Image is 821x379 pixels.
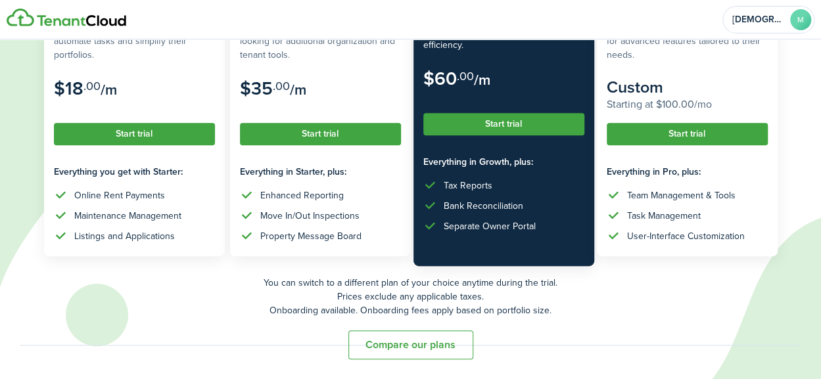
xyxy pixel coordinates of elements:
[474,69,490,91] subscription-pricing-card-price-period: /m
[607,75,663,99] subscription-pricing-card-price-amount: Custom
[790,9,811,30] avatar-text: M
[273,78,290,95] subscription-pricing-card-price-cents: .00
[54,75,83,102] subscription-pricing-card-price-amount: $18
[607,20,768,62] subscription-pricing-card-description: Designed for large companies looking for advanced features tailored to their needs.
[54,165,215,179] subscription-pricing-card-features-title: Everything you get with Starter:
[7,9,126,27] img: Logo
[74,209,181,223] div: Maintenance Management
[240,20,401,62] subscription-pricing-card-description: Designed for mid-to-large landlords looking for additional organization and tenant tools.
[423,155,584,169] subscription-pricing-card-features-title: Everything in Growth, plus:
[627,189,736,202] div: Team Management & Tools
[54,20,215,62] subscription-pricing-card-description: Designed for DIY landlords looking to automate tasks and simplify their portfolios.
[423,113,584,135] button: Start trial
[627,209,701,223] div: Task Management
[444,219,536,233] div: Separate Owner Portal
[732,15,785,24] span: muhammad
[74,189,165,202] div: Online Rent Payments
[20,276,801,317] p: You can switch to a different plan of your choice anytime during the trial. Prices exclude any ap...
[423,65,457,92] subscription-pricing-card-price-amount: $60
[240,75,273,102] subscription-pricing-card-price-amount: $35
[444,179,492,192] div: Tax Reports
[101,79,117,100] subscription-pricing-card-price-period: /m
[290,79,306,100] subscription-pricing-card-price-period: /m
[607,165,768,179] subscription-pricing-card-features-title: Everything in Pro, plus:
[83,78,101,95] subscription-pricing-card-price-cents: .00
[240,123,401,145] button: Start trial
[260,209,360,223] div: Move In/Out Inspections
[627,229,745,243] div: User-Interface Customization
[607,97,768,112] subscription-pricing-card-price-annual: Starting at $100.00/mo
[722,6,814,33] button: Open menu
[444,199,523,213] div: Bank Reconciliation
[457,68,474,85] subscription-pricing-card-price-cents: .00
[348,330,473,359] button: Compare our plans
[260,189,344,202] div: Enhanced Reporting
[260,229,362,243] div: Property Message Board
[607,123,768,145] button: Start trial
[74,229,175,243] div: Listings and Applications
[54,123,215,145] button: Start trial
[240,165,401,179] subscription-pricing-card-features-title: Everything in Starter, plus:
